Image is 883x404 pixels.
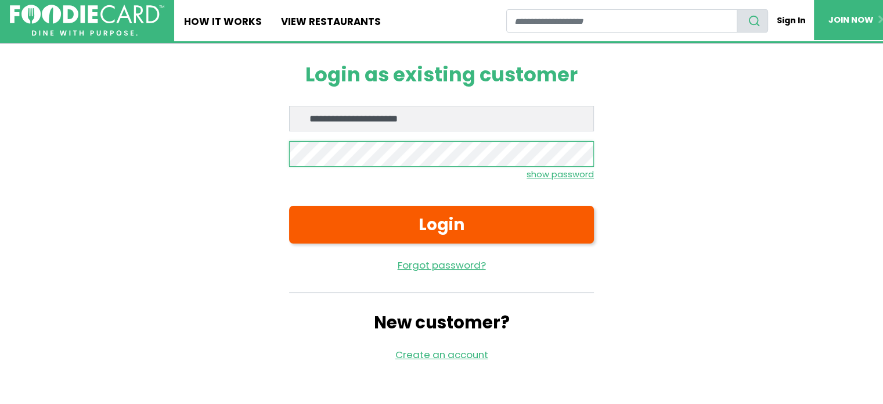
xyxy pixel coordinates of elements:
button: Login [289,206,594,243]
h1: Login as existing customer [289,63,594,87]
a: Create an account [395,348,488,362]
a: Sign In [768,9,814,32]
button: search [737,9,768,33]
h2: New customer? [289,312,594,333]
small: show password [527,169,594,180]
input: restaurant search [506,9,737,33]
a: Forgot password? [289,258,594,273]
img: FoodieCard; Eat, Drink, Save, Donate [10,5,164,36]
